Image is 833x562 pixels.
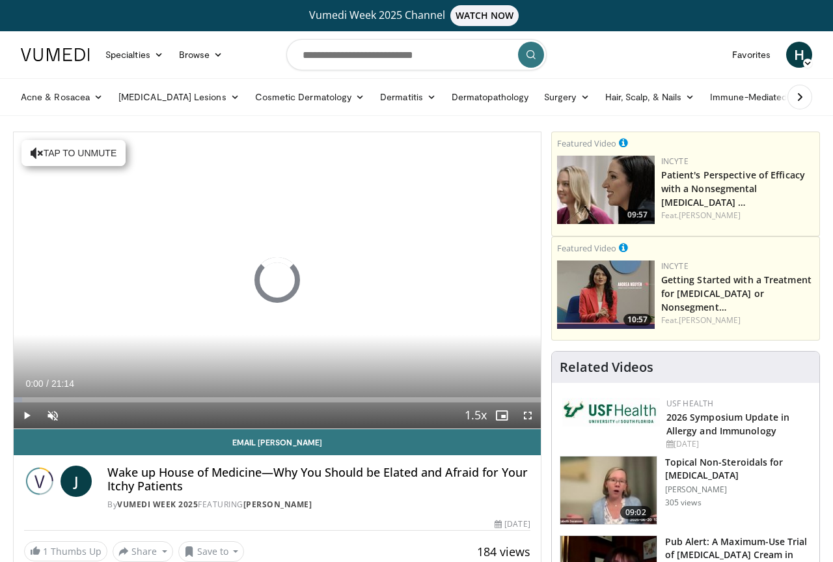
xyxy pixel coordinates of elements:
div: [DATE] [666,438,809,450]
a: Favorites [724,42,778,68]
div: Feat. [661,315,814,326]
a: Incyte [661,156,689,167]
div: Progress Bar [14,397,541,402]
span: / [46,378,49,389]
a: Hair, Scalp, & Nails [597,84,702,110]
img: Vumedi Week 2025 [24,466,55,497]
span: 0:00 [25,378,43,389]
a: Specialties [98,42,171,68]
a: 09:57 [557,156,655,224]
span: 184 views [477,544,530,559]
img: 2c48d197-61e9-423b-8908-6c4d7e1deb64.png.150x105_q85_crop-smart_upscale.jpg [557,156,655,224]
img: 34a4b5e7-9a28-40cd-b963-80fdb137f70d.150x105_q85_crop-smart_upscale.jpg [560,457,657,524]
h3: Topical Non-Steroidals for [MEDICAL_DATA] [665,456,812,482]
a: Browse [171,42,231,68]
div: Feat. [661,210,814,221]
h4: Related Videos [560,359,653,375]
span: 10:57 [623,314,651,326]
div: By FEATURING [107,499,530,511]
img: e02a99de-beb8-4d69-a8cb-018b1ffb8f0c.png.150x105_q85_crop-smart_upscale.jpg [557,260,655,329]
button: Share [113,541,173,562]
a: Cosmetic Dermatology [247,84,372,110]
a: Vumedi Week 2025 ChannelWATCH NOW [23,5,810,26]
a: [PERSON_NAME] [243,499,312,510]
button: Enable picture-in-picture mode [489,402,515,429]
button: Unmute [40,402,66,429]
a: 10:57 [557,260,655,329]
span: 09:57 [623,209,651,221]
a: H [786,42,812,68]
a: Acne & Rosacea [13,84,111,110]
p: 305 views [665,498,702,508]
a: Incyte [661,260,689,272]
span: WATCH NOW [450,5,519,26]
span: 21:14 [51,378,74,389]
button: Playback Rate [463,402,489,429]
a: Dermatopathology [444,84,536,110]
img: 6ba8804a-8538-4002-95e7-a8f8012d4a11.png.150x105_q85_autocrop_double_scale_upscale_version-0.2.jpg [562,398,660,427]
h4: Wake up House of Medicine—Why You Should be Elated and Afraid for Your Itchy Patients [107,466,530,494]
div: [DATE] [495,518,530,530]
a: Dermatitis [372,84,444,110]
span: 1 [43,545,48,557]
p: [PERSON_NAME] [665,485,812,495]
a: Surgery [536,84,597,110]
a: [MEDICAL_DATA] Lesions [111,84,247,110]
button: Fullscreen [515,402,541,429]
a: 1 Thumbs Up [24,541,107,561]
a: USF Health [666,398,714,409]
input: Search topics, interventions [286,39,547,70]
a: Email [PERSON_NAME] [14,429,541,455]
small: Featured Video [557,137,616,149]
a: J [61,466,92,497]
img: VuMedi Logo [21,48,90,61]
a: Patient's Perspective of Efficacy with a Nonsegmental [MEDICAL_DATA] … [661,169,805,208]
a: 09:02 Topical Non-Steroidals for [MEDICAL_DATA] [PERSON_NAME] 305 views [560,456,812,525]
a: Getting Started with a Treatment for [MEDICAL_DATA] or Nonsegment… [661,274,812,313]
a: Immune-Mediated [702,84,808,110]
a: [PERSON_NAME] [679,210,741,221]
a: Vumedi Week 2025 [117,499,198,510]
a: [PERSON_NAME] [679,315,741,326]
video-js: Video Player [14,132,541,429]
span: 09:02 [620,506,651,519]
button: Tap to unmute [21,140,126,166]
a: 2026 Symposium Update in Allergy and Immunology [666,411,789,437]
small: Featured Video [557,242,616,254]
button: Save to [178,541,245,562]
button: Play [14,402,40,429]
